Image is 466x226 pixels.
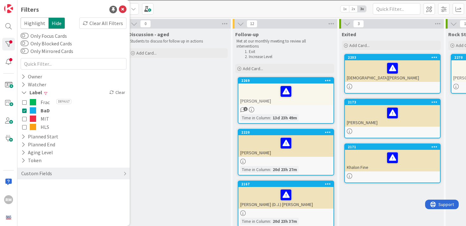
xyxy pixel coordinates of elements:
[3,88,463,94] div: Magazine
[3,105,463,111] div: Visual Art
[21,33,29,39] button: Only Focus Cards
[3,111,463,117] div: TODO: put dlg title
[3,100,463,105] div: Television/Radio
[22,106,125,115] button: BaD
[4,213,13,222] img: avatar
[4,4,13,13] img: Visit kanbanzone.com
[129,31,169,37] span: Discussion - aged
[271,114,299,121] div: 13d 23h 49m
[3,209,59,216] input: Search sources
[56,99,71,104] span: Default
[345,150,440,171] div: Khalon Fine
[3,48,463,54] div: Delete
[41,123,49,131] span: HLS
[21,48,29,54] button: Only Mirrored Cards
[3,37,463,43] div: Rename
[3,123,463,129] div: CANCEL
[3,152,463,158] div: Move to ...
[3,65,463,71] div: Print
[41,98,50,106] span: Frac
[21,32,67,40] label: Only Focus Cards
[243,49,315,54] li: Exit
[238,187,333,209] div: [PERSON_NAME] (D.J.) [PERSON_NAME]
[3,163,463,169] div: CANCEL
[79,17,126,29] div: Clear All Filters
[243,107,248,111] span: 1
[3,25,463,31] div: Options
[270,114,271,121] span: :
[21,40,29,47] button: Only Blocked Cards
[21,133,59,141] div: Planned Start
[345,55,440,82] div: 2203[DEMOGRAPHIC_DATA][PERSON_NAME]
[271,166,299,173] div: 20d 23h 27m
[345,99,440,105] div: 2173
[349,43,370,48] span: Add Card...
[348,100,440,104] div: 2173
[3,203,463,209] div: MORE
[240,166,270,173] div: Time in Column
[3,3,463,8] div: Sort A > Z
[345,60,440,82] div: [DEMOGRAPHIC_DATA][PERSON_NAME]
[3,54,463,60] div: Rename Outline
[3,83,463,88] div: Journal
[238,78,333,105] div: 2269[PERSON_NAME]
[21,40,72,47] label: Only Blocked Cards
[21,81,47,89] div: Watcher
[241,78,333,83] div: 2269
[345,55,440,60] div: 2203
[3,77,463,83] div: Search for Source
[21,5,39,14] div: Filters
[271,218,299,225] div: 20d 23h 37m
[3,146,463,152] div: DELETE
[270,166,271,173] span: :
[130,39,209,44] p: Students to discuss for follow up in actions
[345,105,440,127] div: [PERSON_NAME]
[3,71,463,77] div: Add Outline Template
[238,130,333,157] div: 2220[PERSON_NAME]
[22,115,125,123] button: MIT
[240,218,270,225] div: Time in Column
[3,94,463,100] div: Newspaper
[41,106,50,115] span: BaD
[3,198,463,203] div: JOURNAL
[3,181,463,186] div: SAVE
[235,31,259,37] span: Follow-up
[238,181,333,187] div: 2167
[241,130,333,135] div: 2220
[136,50,157,56] span: Add Card...
[345,144,440,171] div: 2171Khalon Fine
[238,181,333,209] div: 2167[PERSON_NAME] (D.J.) [PERSON_NAME]
[3,43,463,48] div: Move To ...
[21,47,73,55] label: Only Mirrored Cards
[3,14,463,20] div: Move To ...
[3,60,463,65] div: Download
[238,78,333,83] div: 2269
[243,54,315,59] li: Increase Level
[21,89,43,96] div: Label
[3,129,463,135] div: ???
[342,31,356,37] span: Exited
[3,186,463,192] div: BOOK
[108,89,126,96] div: Clear
[348,55,440,60] div: 2203
[345,99,440,127] div: 2173[PERSON_NAME]
[238,83,333,105] div: [PERSON_NAME]
[21,17,49,29] span: Highlight
[353,20,364,28] span: 3
[13,1,29,9] span: Support
[3,175,463,181] div: New source
[240,114,270,121] div: Time in Column
[3,8,463,14] div: Sort New > Old
[21,141,56,149] div: Planned End
[270,218,271,225] span: :
[3,141,463,146] div: SAVE AND GO HOME
[3,158,463,163] div: Home
[21,149,54,156] div: Aging Level
[238,130,333,135] div: 2220
[21,73,43,81] div: Owner
[22,123,125,131] button: HLS
[238,135,333,157] div: [PERSON_NAME]
[348,145,440,149] div: 2171
[247,20,257,28] span: 12
[49,17,65,29] span: Hide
